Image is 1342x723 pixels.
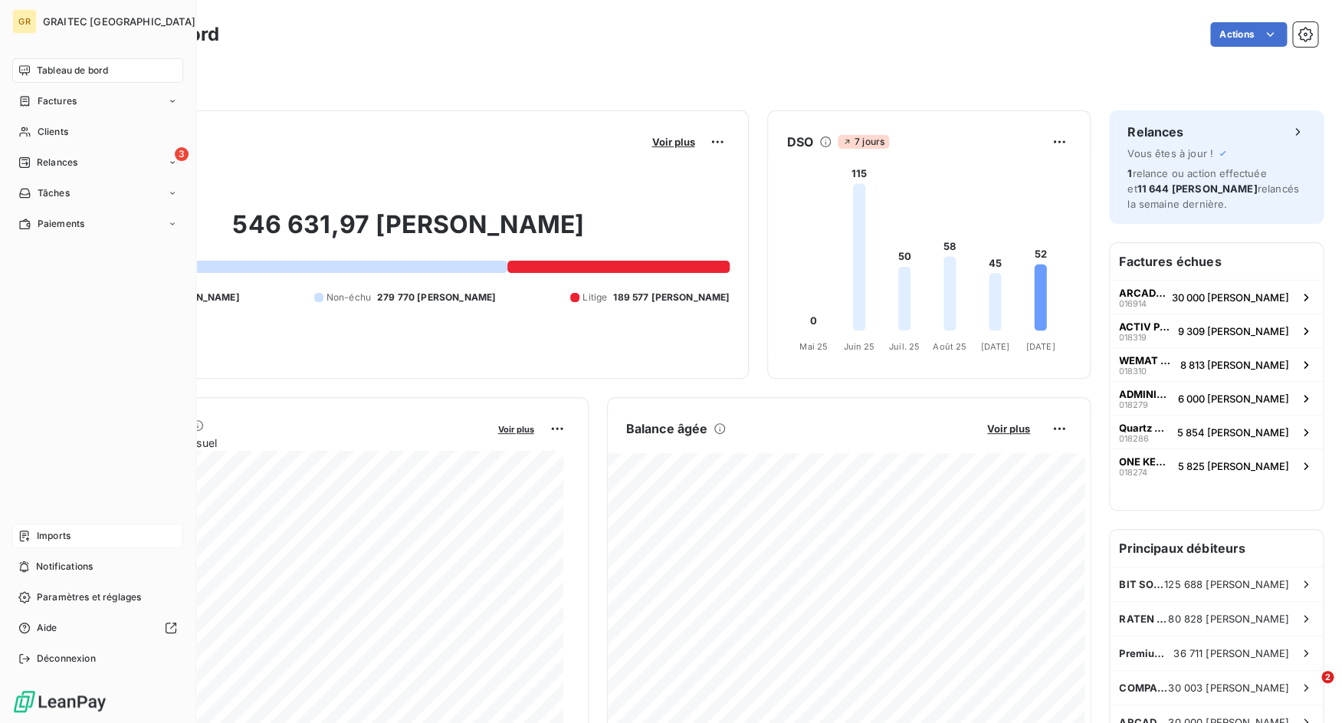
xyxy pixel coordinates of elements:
button: Actions [1210,22,1287,47]
span: Aide [37,621,57,635]
span: 5 854 [PERSON_NAME] [1177,426,1289,439]
span: 016914 [1119,299,1147,308]
iframe: Intercom live chat [1290,671,1327,708]
span: Déconnexion [37,652,96,665]
span: ACTIV PROIECTARE INFRASTRUCTURA SRL [1119,320,1172,333]
tspan: Mai 25 [799,341,828,352]
span: Voir plus [651,136,694,148]
span: Chiffre d'affaires mensuel [87,435,487,451]
span: Tâches [38,186,70,200]
span: Vous êtes à jour ! [1127,147,1213,159]
tspan: Juil. 25 [889,341,920,352]
span: ONE KEY DISTRIBUTION SRL [1119,455,1172,468]
span: Imports [37,529,71,543]
span: BIT SOLUTIONS S.R.L. [1119,578,1164,590]
span: Non-échu [326,291,371,304]
span: 7 jours [838,135,889,149]
span: ARCADIA AEN ARCHITECTURE & PM SRL [1119,287,1166,299]
span: Relances [37,156,77,169]
span: Factures [38,94,77,108]
img: Logo LeanPay [12,689,107,714]
span: 018310 [1119,366,1147,376]
a: Aide [12,616,183,640]
span: COMPANIA DE APA SOMES SA [1119,682,1168,694]
span: 5 825 [PERSON_NAME] [1178,460,1289,472]
button: WEMAT GLOBAL SRL0183108 813 [PERSON_NAME] [1110,347,1323,381]
button: ACTIV PROIECTARE INFRASTRUCTURA SRL0183199 309 [PERSON_NAME] [1110,314,1323,347]
span: Tableau de bord [37,64,108,77]
span: Clients [38,125,68,139]
span: 30 003 [PERSON_NAME] [1168,682,1289,694]
tspan: [DATE] [1026,341,1055,352]
span: 3 [175,147,189,161]
span: ADMINISTRATIA NATIONALA APELE ROMANE - ADMINISTRAT [1119,388,1172,400]
span: Litige [582,291,607,304]
h6: Factures échues [1110,243,1323,280]
h6: Principaux débiteurs [1110,530,1323,567]
h6: Relances [1127,123,1183,141]
span: RATEN - REGIA AUTONOMA TEHNOLOGII PENTRU ENERGIA N [1119,613,1168,625]
button: ADMINISTRATIA NATIONALA APELE ROMANE - ADMINISTRAT0182796 000 [PERSON_NAME] [1110,381,1323,415]
h6: DSO [786,133,812,151]
span: 189 577 [PERSON_NAME] [613,291,730,304]
button: Voir plus [494,422,539,435]
span: Quartz Matrix SRL [1119,422,1171,434]
span: 279 770 [PERSON_NAME] [377,291,496,304]
span: Premium Aerotech SRL [1119,647,1173,659]
span: 018319 [1119,333,1147,342]
span: relance ou action effectuée et relancés la semaine dernière. [1127,167,1299,210]
span: Notifications [36,560,93,573]
tspan: Août 25 [933,341,966,352]
span: 11 644 [PERSON_NAME] [1137,182,1257,195]
span: Voir plus [498,424,534,435]
span: 80 828 [PERSON_NAME] [1168,613,1289,625]
button: ONE KEY DISTRIBUTION SRL0182745 825 [PERSON_NAME] [1110,449,1323,482]
span: 125 688 [PERSON_NAME] [1164,578,1289,590]
h2: 546 631,97 [PERSON_NAME] [87,209,730,255]
tspan: Juin 25 [844,341,875,352]
span: Voir plus [987,422,1030,435]
span: 8 813 [PERSON_NAME] [1180,359,1289,371]
button: Voir plus [983,422,1035,435]
span: 6 000 [PERSON_NAME] [1178,393,1289,405]
tspan: [DATE] [981,341,1010,352]
div: GR [12,9,37,34]
button: ARCADIA AEN ARCHITECTURE & PM SRL01691430 000 [PERSON_NAME] [1110,280,1323,314]
button: Voir plus [647,135,699,149]
span: 018286 [1119,434,1149,443]
span: Paramètres et réglages [37,590,141,604]
span: 018279 [1119,400,1148,409]
button: Quartz Matrix SRL0182865 854 [PERSON_NAME] [1110,415,1323,449]
span: 1 [1127,167,1132,179]
h6: Balance âgée [626,419,708,438]
span: 018274 [1119,468,1147,477]
span: GRAITEC [GEOGRAPHIC_DATA] [43,15,195,28]
span: WEMAT GLOBAL SRL [1119,354,1174,366]
span: 36 711 [PERSON_NAME] [1173,647,1289,659]
span: 2 [1321,671,1334,683]
span: 30 000 [PERSON_NAME] [1172,291,1289,304]
span: Paiements [38,217,84,231]
span: 9 309 [PERSON_NAME] [1178,325,1289,337]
